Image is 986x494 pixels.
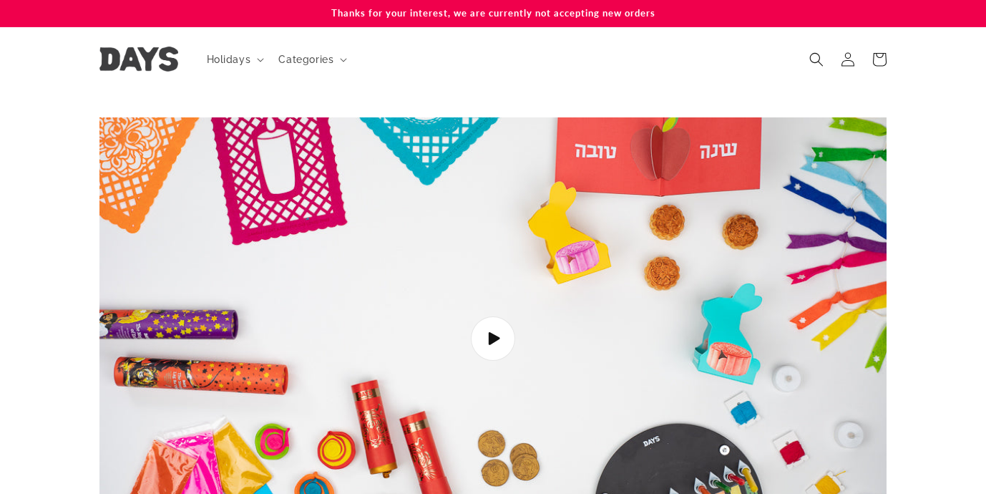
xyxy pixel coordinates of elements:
summary: Categories [270,44,353,74]
img: Days United [99,47,178,72]
summary: Search [801,44,832,75]
span: Holidays [207,53,251,66]
span: Categories [278,53,333,66]
summary: Holidays [198,44,270,74]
